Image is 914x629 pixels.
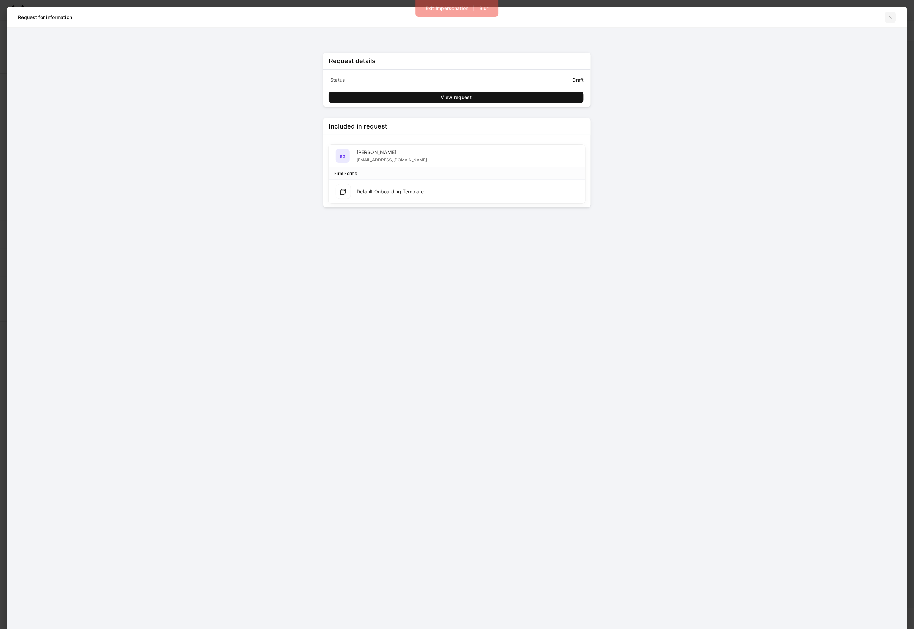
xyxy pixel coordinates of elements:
[334,170,357,177] div: Firm Forms
[329,92,584,103] button: View request
[480,5,489,12] div: Blur
[329,57,376,65] div: Request details
[357,149,427,156] div: [PERSON_NAME]
[426,5,469,12] div: Exit Impersonation
[329,122,387,131] div: Included in request
[357,156,427,163] div: [EMAIL_ADDRESS][DOMAIN_NAME]
[441,94,472,101] div: View request
[572,77,584,83] p: Draft
[18,14,72,21] h5: Request for information
[340,152,346,159] h5: ab
[357,188,424,195] div: Default Onboarding Template
[330,77,456,83] p: Status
